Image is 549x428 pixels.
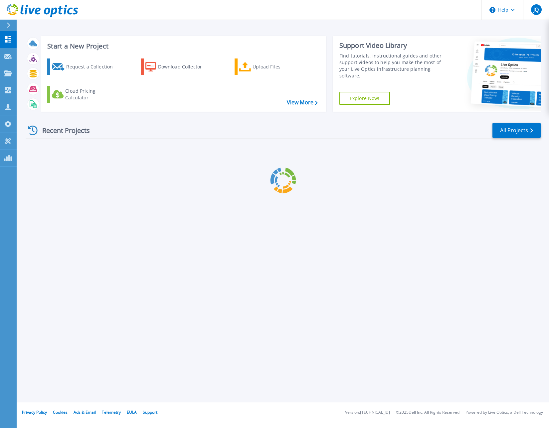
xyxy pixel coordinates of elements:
[66,60,119,73] div: Request a Collection
[339,41,445,50] div: Support Video Library
[53,409,68,415] a: Cookies
[235,58,309,75] a: Upload Files
[287,99,318,106] a: View More
[492,123,541,138] a: All Projects
[253,60,306,73] div: Upload Files
[26,122,99,139] div: Recent Projects
[22,409,47,415] a: Privacy Policy
[74,409,96,415] a: Ads & Email
[396,410,459,415] li: © 2025 Dell Inc. All Rights Reserved
[143,409,157,415] a: Support
[533,7,539,12] span: JQ
[47,86,121,103] a: Cloud Pricing Calculator
[102,409,121,415] a: Telemetry
[47,58,121,75] a: Request a Collection
[158,60,211,73] div: Download Collector
[465,410,543,415] li: Powered by Live Optics, a Dell Technology
[339,53,445,79] div: Find tutorials, instructional guides and other support videos to help you make the most of your L...
[47,43,317,50] h3: Start a New Project
[65,88,118,101] div: Cloud Pricing Calculator
[345,410,390,415] li: Version: [TECHNICAL_ID]
[127,409,137,415] a: EULA
[141,58,215,75] a: Download Collector
[339,92,390,105] a: Explore Now!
